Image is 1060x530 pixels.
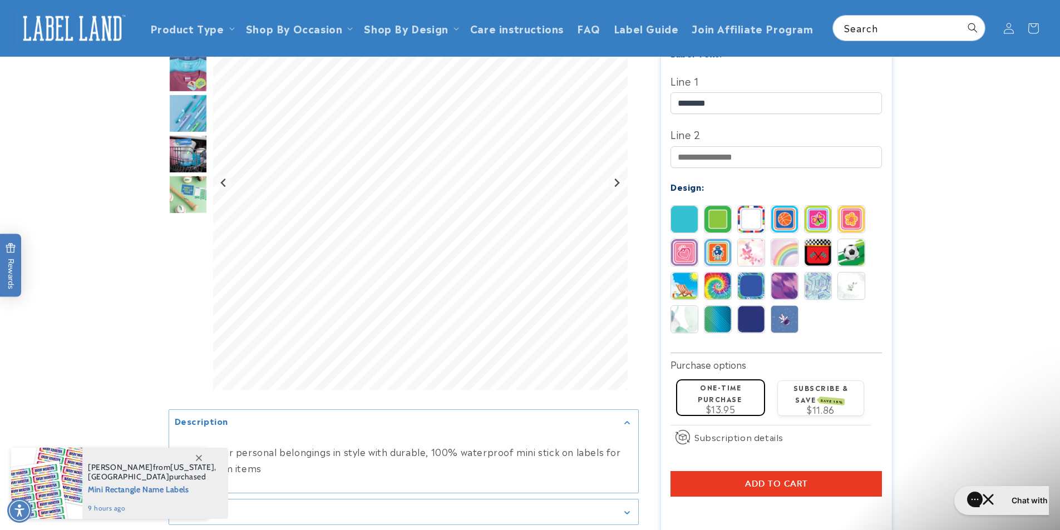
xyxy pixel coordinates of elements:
[670,358,746,371] label: Purchase options
[570,15,607,41] a: FAQ
[88,463,216,482] span: from , purchased
[949,482,1049,519] iframe: Gorgias live chat messenger
[63,13,110,24] h1: Chat with us
[169,53,208,92] img: Mini Rectangle Name Labels - Label Land
[819,397,845,405] span: SAVE 15%
[704,206,731,232] img: Border
[31,18,55,27] div: v 4.0.24
[29,29,122,38] div: Domain: [DOMAIN_NAME]
[88,482,216,496] span: Mini Rectangle Name Labels
[169,135,208,174] div: Go to slide 5
[838,273,865,299] img: Leaf
[464,15,570,41] a: Care instructions
[7,498,32,523] div: Accessibility Menu
[671,239,698,266] img: Princess
[607,15,686,41] a: Label Guide
[738,273,765,299] img: Strokes
[169,94,208,133] img: Mini Rectangle Name Labels - Label Land
[670,72,882,90] label: Line 1
[704,306,731,333] img: Gradient
[175,415,229,427] h2: Description
[364,21,448,36] a: Shop By Design
[18,18,27,27] img: logo_orange.svg
[169,53,208,92] div: Go to slide 3
[807,403,835,416] span: $11.86
[771,206,798,232] img: Basketball
[614,22,679,34] span: Label Guide
[771,239,798,266] img: Rainbow
[170,462,214,472] span: [US_STATE]
[805,206,831,232] img: Butterfly
[960,16,985,40] button: Search
[150,21,224,36] a: Product Type
[111,65,120,73] img: tab_keywords_by_traffic_grey.svg
[88,503,216,513] span: 9 hours ago
[169,499,638,524] summary: Features
[704,273,731,299] img: Tie Dye
[793,383,849,404] label: Subscribe & save
[671,273,698,299] img: Summer
[246,22,343,34] span: Shop By Occasion
[738,306,765,333] img: Triangles
[216,175,231,190] button: Previous slide
[6,242,16,289] span: Rewards
[30,65,39,73] img: tab_domain_overview_orange.svg
[670,471,882,497] button: Add to cart
[169,94,208,133] div: Go to slide 4
[704,239,731,266] img: Robot
[169,410,638,435] summary: Description
[42,66,100,73] div: Domain Overview
[13,7,132,49] a: Label Land
[771,273,798,299] img: Brush
[88,462,153,472] span: [PERSON_NAME]
[694,430,783,444] span: Subscription details
[470,22,564,34] span: Care instructions
[239,15,358,41] summary: Shop By Occasion
[670,47,722,60] label: Label Text:
[6,4,123,33] button: Open gorgias live chat
[706,402,736,415] span: $13.95
[144,15,239,41] summary: Product Type
[698,382,742,404] label: One-time purchase
[123,66,188,73] div: Keywords by Traffic
[805,239,831,266] img: Race Car
[692,22,813,34] span: Join Affiliate Program
[771,306,798,333] img: Galaxy
[357,15,463,41] summary: Shop By Design
[18,29,27,38] img: website_grey.svg
[88,472,169,482] span: [GEOGRAPHIC_DATA]
[670,125,882,143] label: Line 2
[609,175,624,190] button: Next slide
[685,15,820,41] a: Join Affiliate Program
[169,175,208,214] div: Go to slide 6
[670,180,704,193] label: Design:
[738,206,765,232] img: Stripes
[17,11,128,46] img: Label Land
[805,273,831,299] img: Geo
[671,206,698,232] img: Solid
[838,239,865,266] img: Soccer
[838,206,865,232] img: Flower
[175,444,633,476] p: Identify your personal belongings in style with durable, 100% waterproof mini stick on labels for...
[745,479,808,489] span: Add to cart
[577,22,600,34] span: FAQ
[738,239,765,266] img: Abstract Butterfly
[671,306,698,333] img: Watercolor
